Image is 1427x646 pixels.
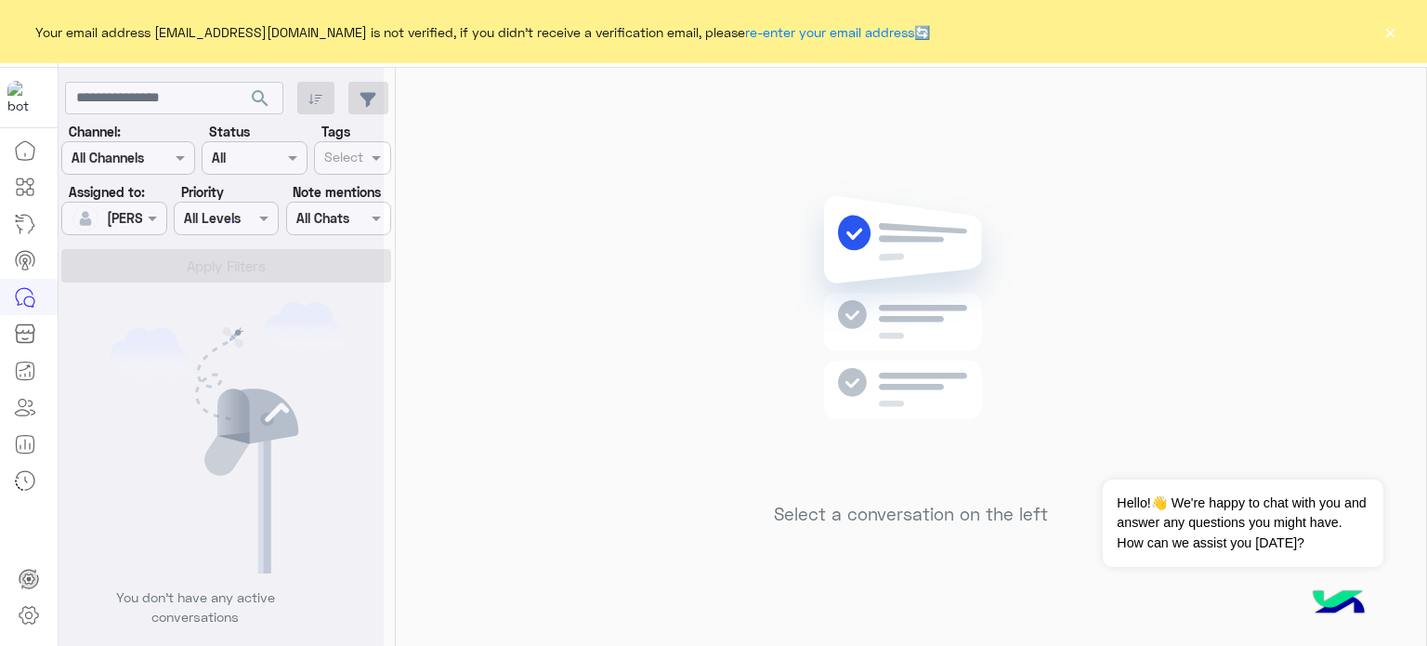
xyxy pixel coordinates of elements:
[1306,572,1371,637] img: hulul-logo.png
[745,24,914,40] a: re-enter your email address
[204,205,237,238] div: loading...
[774,504,1048,525] h5: Select a conversation on the left
[1381,22,1399,41] button: ×
[777,181,1045,490] img: no messages
[7,81,41,114] img: 919860931428189
[321,147,363,171] div: Select
[1103,480,1382,567] span: Hello!👋 We're happy to chat with you and answer any questions you might have. How can we assist y...
[35,22,930,42] span: Your email address [EMAIL_ADDRESS][DOMAIN_NAME] is not verified, if you didn't receive a verifica...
